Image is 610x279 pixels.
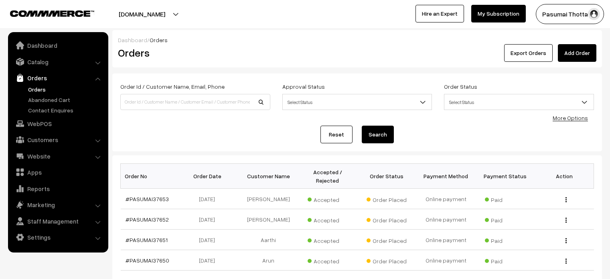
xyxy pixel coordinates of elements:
span: Accepted [308,234,348,245]
a: Orders [26,85,105,94]
a: Settings [10,230,105,244]
img: user [588,8,600,20]
span: Paid [485,255,525,265]
img: COMMMERCE [10,10,94,16]
td: [PERSON_NAME] [239,209,298,230]
td: [DATE] [180,209,239,230]
span: Paid [485,234,525,245]
span: Accepted [308,255,348,265]
td: [PERSON_NAME] [239,189,298,209]
td: Aarthi [239,230,298,250]
span: Order Placed [367,255,407,265]
a: More Options [553,114,588,121]
a: Add Order [558,44,596,62]
a: Reports [10,181,105,196]
img: Menu [565,218,567,223]
input: Order Id / Customer Name / Customer Email / Customer Phone [120,94,270,110]
button: [DOMAIN_NAME] [91,4,193,24]
td: Online payment [416,209,476,230]
a: Marketing [10,198,105,212]
label: Order Status [444,82,477,91]
label: Order Id / Customer Name, Email, Phone [120,82,225,91]
a: Website [10,149,105,163]
span: Select Status [282,94,432,110]
a: #PASUMAI37651 [126,236,168,243]
th: Order Status [357,164,417,189]
span: Select Status [444,95,594,109]
a: WebPOS [10,116,105,131]
th: Order Date [180,164,239,189]
th: Payment Status [476,164,535,189]
span: Select Status [444,94,594,110]
a: #PASUMAI37652 [126,216,169,223]
span: Order Placed [367,214,407,224]
button: Export Orders [504,44,553,62]
a: Catalog [10,55,105,69]
a: Staff Management [10,214,105,228]
label: Approval Status [282,82,325,91]
a: Apps [10,165,105,179]
a: Contact Enquires [26,106,105,114]
a: COMMMERCE [10,8,80,18]
h2: Orders [118,47,270,59]
span: Paid [485,214,525,224]
a: Dashboard [10,38,105,53]
a: #PASUMAI37653 [126,196,169,202]
td: Online payment [416,189,476,209]
th: Accepted / Rejected [298,164,357,189]
span: Order Placed [367,193,407,204]
td: [DATE] [180,189,239,209]
span: Accepted [308,193,348,204]
th: Payment Method [416,164,476,189]
a: My Subscription [471,5,526,22]
td: Online payment [416,250,476,271]
button: Pasumai Thotta… [536,4,604,24]
th: Customer Name [239,164,298,189]
a: Dashboard [118,37,147,43]
a: Hire an Expert [415,5,464,22]
button: Search [362,126,394,143]
a: Customers [10,132,105,147]
td: Arun [239,250,298,271]
td: [DATE] [180,250,239,271]
span: Paid [485,193,525,204]
a: Abandoned Cart [26,96,105,104]
a: Reset [320,126,353,143]
th: Order No [121,164,180,189]
img: Menu [565,197,567,202]
td: [DATE] [180,230,239,250]
th: Action [535,164,594,189]
img: Menu [565,238,567,243]
img: Menu [565,259,567,264]
span: Order Placed [367,234,407,245]
div: / [118,36,596,44]
a: #PASUMAI37650 [126,257,169,264]
span: Orders [150,37,168,43]
td: Online payment [416,230,476,250]
span: Select Status [283,95,432,109]
span: Accepted [308,214,348,224]
a: Orders [10,71,105,85]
